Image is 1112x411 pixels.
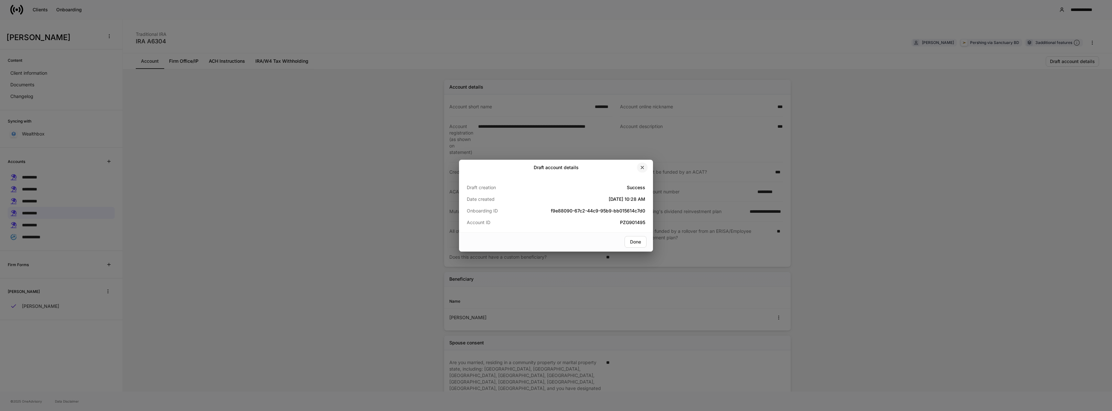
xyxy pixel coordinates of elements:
p: Date created [467,196,526,202]
h2: Draft account details [534,164,579,171]
h5: [DATE] 10:28 AM [526,196,645,202]
h5: f9e88090-67c2-44c9-95b9-bb015614c7d0 [526,208,645,214]
p: Account ID [467,219,526,226]
button: Done [625,236,647,248]
p: Draft creation [467,184,526,191]
h5: PZG901495 [526,219,645,226]
h5: Success [526,184,645,191]
p: Onboarding ID [467,208,526,214]
div: Done [630,240,641,244]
